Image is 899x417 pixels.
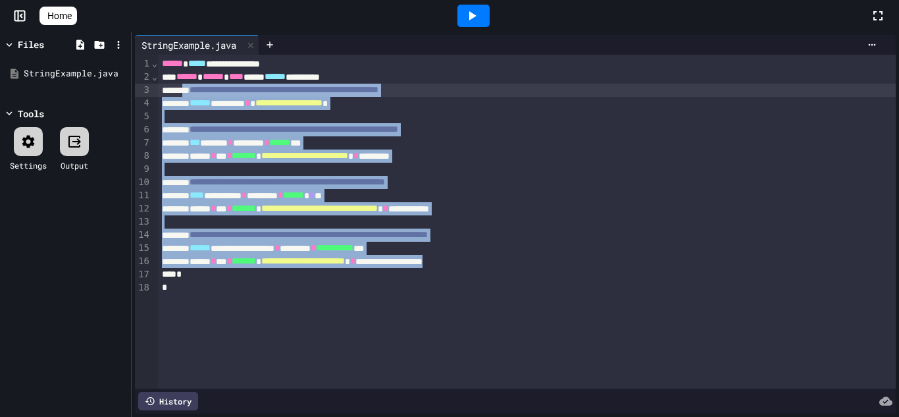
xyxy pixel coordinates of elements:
div: 3 [135,84,151,97]
div: 13 [135,215,151,229]
div: 11 [135,189,151,202]
div: StringExample.java [135,35,259,55]
span: Home [47,9,72,22]
div: 7 [135,136,151,150]
div: StringExample.java [135,38,243,52]
div: 5 [135,110,151,123]
div: 17 [135,268,151,281]
div: History [138,392,198,410]
div: 16 [135,255,151,268]
div: StringExample.java [24,67,126,80]
div: 8 [135,150,151,163]
div: 14 [135,229,151,242]
a: Home [39,7,77,25]
div: 2 [135,70,151,84]
div: 4 [135,97,151,110]
div: 1 [135,57,151,70]
div: Output [61,159,88,171]
span: Fold line [151,71,158,82]
div: Tools [18,107,44,121]
div: 6 [135,123,151,136]
div: Settings [10,159,47,171]
div: Files [18,38,44,51]
div: 18 [135,281,151,294]
span: Fold line [151,58,158,69]
div: 10 [135,176,151,189]
div: 9 [135,163,151,176]
div: 12 [135,202,151,215]
div: 15 [135,242,151,255]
